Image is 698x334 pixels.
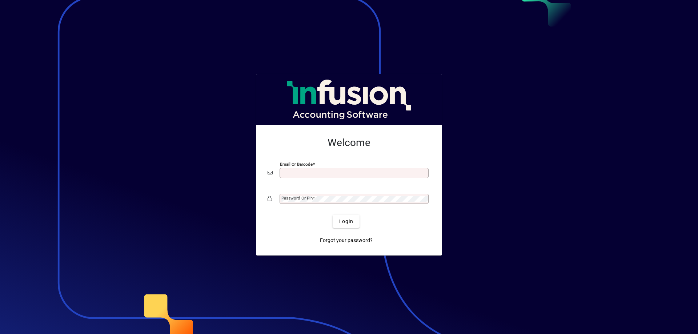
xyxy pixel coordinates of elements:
[320,237,373,244] span: Forgot your password?
[280,162,313,167] mat-label: Email or Barcode
[333,215,359,228] button: Login
[281,196,313,201] mat-label: Password or Pin
[338,218,353,225] span: Login
[317,234,376,247] a: Forgot your password?
[268,137,430,149] h2: Welcome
